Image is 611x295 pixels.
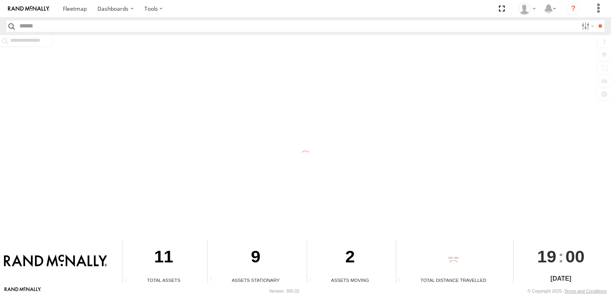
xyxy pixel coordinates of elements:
[208,278,220,283] div: Total number of assets current stationary.
[208,239,304,277] div: 9
[208,277,304,283] div: Assets Stationary
[307,278,319,283] div: Total number of assets current in transit.
[4,287,41,295] a: Visit our Website
[514,239,608,274] div: :
[269,289,300,293] div: Version: 305.02
[527,289,607,293] div: © Copyright 2025 -
[396,278,408,283] div: Total distance travelled by all assets within specified date range and applied filters
[123,278,135,283] div: Total number of Enabled Assets
[567,2,580,15] i: ?
[123,239,204,277] div: 11
[123,277,204,283] div: Total Assets
[307,239,393,277] div: 2
[396,277,510,283] div: Total Distance Travelled
[566,239,585,274] span: 00
[307,277,393,283] div: Assets Moving
[564,289,607,293] a: Terms and Conditions
[4,254,107,268] img: Rand McNally
[514,274,608,283] div: [DATE]
[516,3,539,15] div: Valeo Dash
[578,20,595,32] label: Search Filter Options
[8,6,49,12] img: rand-logo.svg
[537,239,557,274] span: 19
